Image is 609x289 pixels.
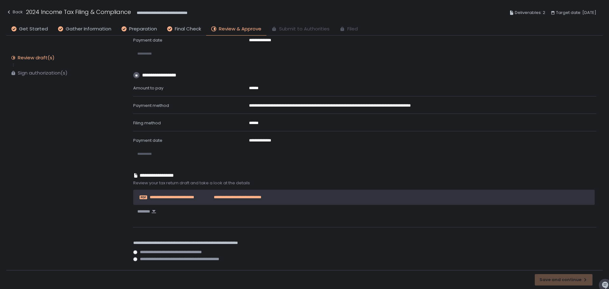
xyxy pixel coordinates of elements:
button: Back [6,8,23,18]
span: Payment method [133,102,169,108]
span: Preparation [129,25,157,33]
span: Final Check [175,25,201,33]
div: Sign authorization(s) [18,70,68,76]
span: Deliverables: 2 [515,9,545,16]
span: Review your tax return draft and take a look at the details [133,180,596,186]
div: Back [6,8,23,16]
span: Get Started [19,25,48,33]
span: Gather Information [66,25,111,33]
span: Filed [347,25,358,33]
span: Filing method [133,120,161,126]
span: Payment date [133,137,162,143]
span: Target date: [DATE] [556,9,596,16]
div: Review draft(s) [18,55,55,61]
span: Review & Approve [219,25,261,33]
h1: 2024 Income Tax Filing & Compliance [26,8,131,16]
span: Payment date [133,37,162,43]
span: Amount to pay [133,85,163,91]
span: Submit to Authorities [279,25,330,33]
